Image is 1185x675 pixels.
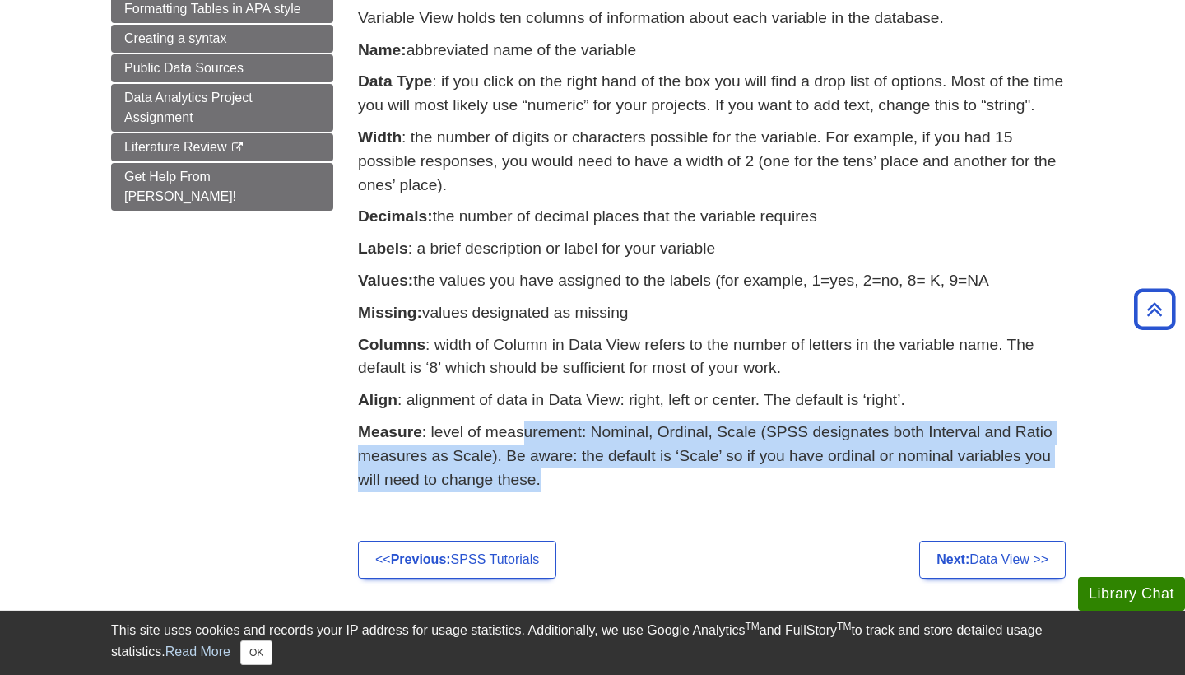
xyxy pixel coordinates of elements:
[358,240,408,257] strong: Labels
[358,423,422,440] strong: Measure
[358,72,432,90] strong: Data Type
[230,142,244,153] i: This link opens in a new window
[1078,577,1185,611] button: Library Chat
[111,84,333,132] a: Data Analytics Project Assignment
[111,133,333,161] a: Literature Review
[358,336,425,353] strong: Columns
[124,140,227,154] span: Literature Review
[165,645,230,659] a: Read More
[745,621,759,632] sup: TM
[358,333,1074,381] p: : width of Column in Data View refers to the number of letters in the variable name. The default ...
[919,541,1066,579] a: Next:Data View >>
[358,304,422,321] strong: Missing:
[358,126,1074,197] p: : the number of digits or characters possible for the variable. For example, if you had 15 possib...
[1128,298,1181,320] a: Back to Top
[124,170,236,203] span: Get Help From [PERSON_NAME]!
[391,552,451,566] strong: Previous:
[358,39,1074,63] p: abbreviated name of the variable
[240,640,272,665] button: Close
[358,128,402,146] strong: Width
[358,237,1074,261] p: : a brief description or label for your variable
[358,272,413,289] strong: Values:
[111,163,333,211] a: Get Help From [PERSON_NAME]!
[111,621,1074,665] div: This site uses cookies and records your IP address for usage statistics. Additionally, we use Goo...
[124,31,227,45] span: Creating a syntax
[124,2,301,16] span: Formatting Tables in APA style
[358,41,407,58] strong: Name:
[358,7,1074,30] p: Variable View holds ten columns of information about each variable in the database.
[358,421,1074,491] p: : level of measurement: Nominal, Ordinal, Scale (SPSS designates both Interval and Ratio measures...
[111,25,333,53] a: Creating a syntax
[358,70,1074,118] p: : if you click on the right hand of the box you will find a drop list of options. Most of the tim...
[358,205,1074,229] p: the number of decimal places that the variable requires
[124,91,253,124] span: Data Analytics Project Assignment
[358,301,1074,325] p: values designated as missing
[358,391,397,408] strong: Align
[358,541,556,579] a: <<Previous:SPSS Tutorials
[358,389,1074,412] p: : alignment of data in Data View: right, left or center. The default is ‘right’.
[936,552,969,566] strong: Next:
[358,269,1074,293] p: the values you have assigned to the labels (for example, 1=yes, 2=no, 8= K, 9=NA
[358,207,433,225] strong: Decimals:
[124,61,244,75] span: Public Data Sources
[837,621,851,632] sup: TM
[111,54,333,82] a: Public Data Sources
